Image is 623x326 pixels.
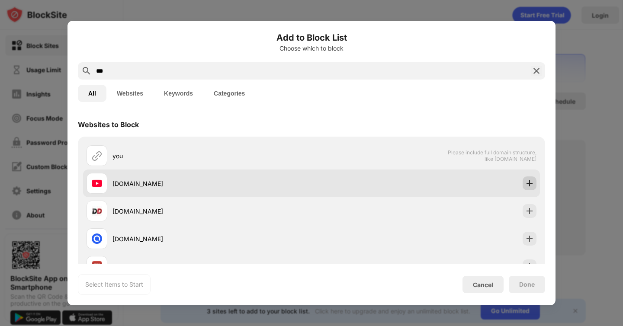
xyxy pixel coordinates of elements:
[78,45,545,52] div: Choose which to block
[78,85,106,102] button: All
[531,66,542,76] img: search-close
[92,233,102,244] img: favicons
[112,262,311,271] div: [DOMAIN_NAME]
[92,261,102,272] img: favicons
[112,151,311,160] div: you
[112,234,311,243] div: [DOMAIN_NAME]
[203,85,255,102] button: Categories
[85,280,143,289] div: Select Items to Start
[106,85,154,102] button: Websites
[78,120,139,129] div: Websites to Block
[92,206,102,216] img: favicons
[154,85,203,102] button: Keywords
[81,66,92,76] img: search.svg
[112,207,311,216] div: [DOMAIN_NAME]
[78,31,545,44] h6: Add to Block List
[92,178,102,189] img: favicons
[447,149,536,162] span: Please include full domain structure, like [DOMAIN_NAME]
[519,281,535,288] div: Done
[473,281,493,288] div: Cancel
[112,179,311,188] div: [DOMAIN_NAME]
[92,150,102,161] img: url.svg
